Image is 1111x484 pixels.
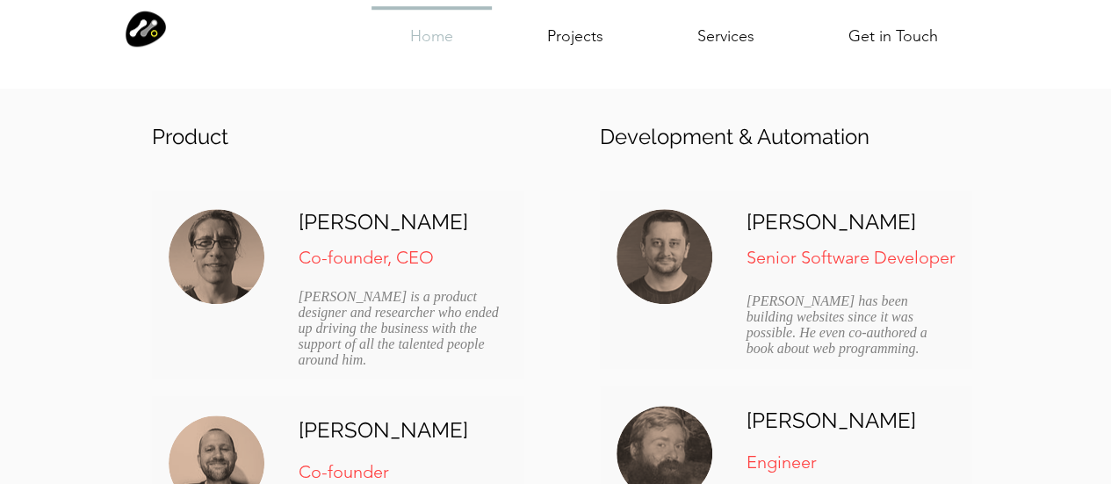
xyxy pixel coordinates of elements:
p: Services [690,7,761,65]
img: Boca.png [617,209,712,304]
h6: [PERSON_NAME] [299,415,509,445]
a: Services [651,6,802,50]
p: Home [403,10,460,65]
a: Projects [501,6,651,50]
span: [PERSON_NAME] is a product designer and researcher who ended up driving the business with the sup... [299,289,499,367]
nav: Site [363,6,985,50]
img: Modular Logo icon only.png [126,9,166,47]
img: Levi.jpg [169,209,264,304]
span: Co-founder, CEO [299,247,434,268]
span: Engineer [747,451,817,473]
h6: [PERSON_NAME] [747,406,957,436]
p: Projects [540,7,610,65]
span: [PERSON_NAME] [299,209,468,235]
h6: Development & Automation [600,124,973,149]
span: Co-founder [299,461,389,482]
p: Get in Touch [841,7,945,65]
a: Home [363,6,501,50]
h6: Product [152,124,525,149]
span: [PERSON_NAME] [747,209,916,235]
span: [PERSON_NAME] has been building websites since it was possible. He even co-authored a book about ... [747,293,927,356]
span: Senior Software Developer [747,247,956,268]
a: Get in Touch [802,6,985,50]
